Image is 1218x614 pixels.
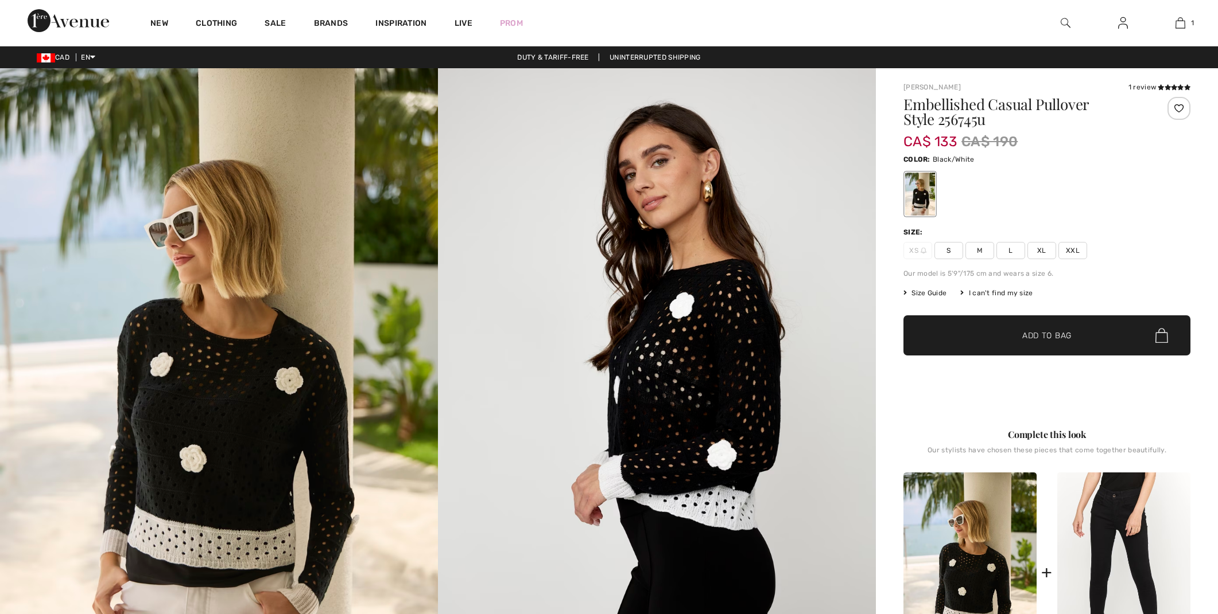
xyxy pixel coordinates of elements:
img: 1ère Avenue [28,9,109,32]
h1: Embellished Casual Pullover Style 256745u [903,97,1143,127]
button: Add to Bag [903,315,1190,355]
span: EN [81,53,95,61]
span: L [996,242,1025,259]
div: 1 review [1128,82,1190,92]
span: Size Guide [903,288,947,298]
span: CA$ 133 [903,122,957,150]
a: Brands [314,18,348,30]
a: Sign In [1109,16,1137,30]
div: Size: [903,227,925,237]
div: Our stylists have chosen these pieces that come together beautifully. [903,446,1190,463]
div: Black/White [905,173,935,216]
span: XS [903,242,932,259]
img: ring-m.svg [921,248,926,253]
span: XXL [1058,242,1087,259]
span: CA$ 190 [961,131,1018,152]
img: Canadian Dollar [37,53,55,62]
div: I can't find my size [960,288,1033,298]
span: Inspiration [375,18,426,30]
span: XL [1027,242,1056,259]
img: My Info [1118,16,1128,30]
div: + [1041,560,1052,585]
a: 1 [1152,16,1208,30]
span: Color: [903,155,930,163]
span: Black/White [933,155,974,163]
img: My Bag [1176,16,1185,30]
img: Bag.svg [1155,328,1168,343]
span: S [934,242,963,259]
a: Sale [265,18,286,30]
a: Prom [500,17,523,29]
a: Clothing [196,18,237,30]
span: Add to Bag [1022,330,1072,342]
a: New [150,18,168,30]
a: [PERSON_NAME] [903,83,961,91]
a: Live [455,17,472,29]
div: Complete this look [903,428,1190,441]
span: 1 [1191,18,1194,28]
span: CAD [37,53,74,61]
div: Our model is 5'9"/175 cm and wears a size 6. [903,268,1190,279]
span: M [965,242,994,259]
img: search the website [1061,16,1070,30]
